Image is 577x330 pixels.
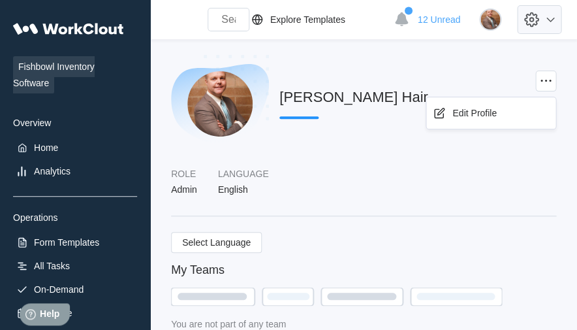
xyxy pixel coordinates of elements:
div: Explore Templates [270,14,345,25]
span: Select Language [182,238,251,247]
div: Form Templates [34,237,99,248]
div: Overview [13,118,137,128]
div: Role [171,169,197,179]
a: Explore Templates [249,12,387,27]
div: You are not part of any team [171,319,563,329]
div: Operations [13,212,137,223]
div: My Teams [171,263,563,277]
img: Suit_Brick.jpg [479,8,501,31]
div: [PERSON_NAME] Hair [279,89,428,106]
a: Form Templates [13,233,137,252]
div: Home [34,142,58,153]
div: Admin [171,184,197,195]
input: Search WorkClout [208,8,249,31]
a: Analytics [13,162,137,180]
a: All Tasks [13,257,137,275]
div: English [218,184,248,195]
img: Suit_Brick.jpg [187,71,253,137]
span: Fishbowl Inventory Software [13,56,95,93]
div: Language [218,169,269,179]
a: On-Demand [13,280,137,299]
div: On-Demand [34,284,84,295]
div: All Tasks [34,261,70,271]
span: 12 Unread [418,14,460,25]
a: Schedule [13,304,137,322]
div: Analytics [34,166,70,176]
div: Edit Profile [452,108,497,118]
a: Home [13,139,137,157]
button: Select Language [171,232,262,253]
